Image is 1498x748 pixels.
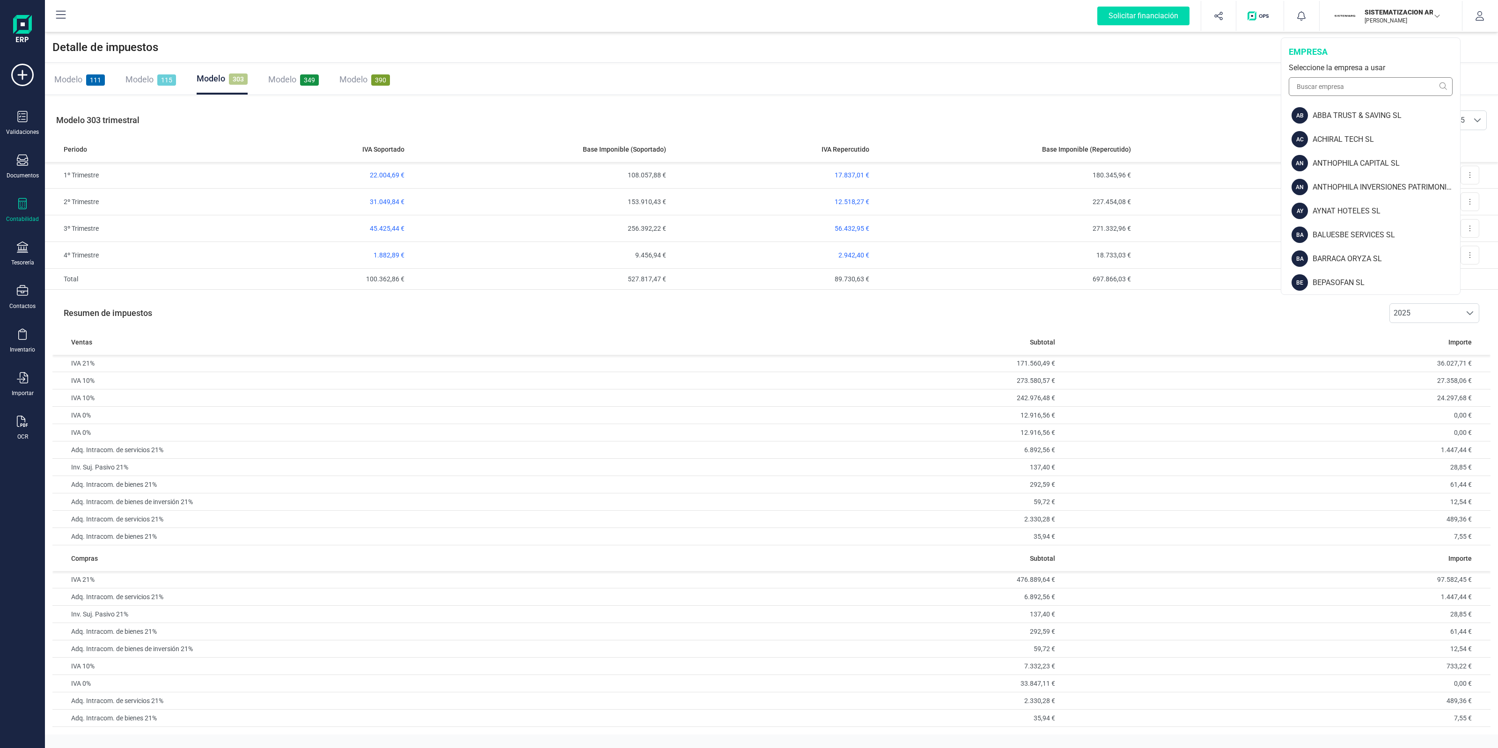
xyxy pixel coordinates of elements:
div: Solicitar financiación [1097,7,1190,25]
td: IVA 10% [52,389,628,407]
span: 56.432,95 € [835,225,869,232]
span: 17.837,01 € [835,171,869,179]
td: 1.447,44 € [1059,441,1491,459]
td: 0,00 € [1059,424,1491,441]
span: 22.004,69 € [370,171,404,179]
div: Documentos [7,172,39,179]
span: 115 [157,74,176,86]
td: 137,40 € [628,606,1059,623]
td: 6.892,56 € [628,588,1059,606]
td: 12.916,56 € [628,424,1059,441]
td: Inv. Suj. Pasivo 21% [52,459,628,476]
button: Solicitar financiación [1086,1,1201,31]
td: 697.866,03 € [873,269,1135,290]
td: 256.392,22 € [408,215,670,242]
td: 0,00 € [1059,407,1491,424]
td: 292,59 € [628,623,1059,640]
td: 292,59 € [628,476,1059,493]
span: Importe [1448,337,1472,347]
span: Subtotal [1030,554,1055,563]
button: SISISTEMATIZACION ARQUITECTONICA EN REFORMAS SL[PERSON_NAME] [1331,1,1451,31]
td: IVA 0% [52,407,628,424]
div: BA [1292,250,1308,267]
td: 33.847,11 € [628,675,1059,692]
td: 27.358,06 € [1059,372,1491,389]
span: Modelo [125,74,154,84]
td: Adq. Intracom. de bienes 21% [52,710,628,727]
td: Adq. Intracom. de servicios 21% [52,511,628,528]
td: 2.330,28 € [628,511,1059,528]
td: IVA 0% [52,424,628,441]
td: 4º Trimestre [45,242,190,269]
span: 390 [371,74,390,86]
td: 12,54 € [1059,493,1491,511]
td: 12,54 € [1059,640,1491,658]
div: Seleccione la empresa a usar [1289,62,1453,73]
div: AYNAT HOTELES SL [1313,205,1460,217]
span: IVA Repercutido [822,145,869,154]
td: Adq. Intracom. de servicios 21% [52,588,628,606]
td: 0,00 € [1059,675,1491,692]
div: BE [1292,274,1308,291]
span: 31.049,84 € [370,198,404,205]
td: 476.889,64 € [628,571,1059,588]
td: Adq. Intracom. de servicios 21% [52,441,628,459]
div: empresa [1289,45,1453,59]
td: 61,44 € [1059,476,1491,493]
td: 59,72 € [628,493,1059,511]
p: [PERSON_NAME] [1365,17,1439,24]
td: Adq. Intracom. de bienes de inversión 21% [52,640,628,658]
td: 1.059,51 € [1135,242,1382,269]
td: IVA 10% [52,372,628,389]
div: Tesorería [11,259,34,266]
td: 12.916,56 € [628,407,1059,424]
button: Logo de OPS [1242,1,1278,31]
input: Buscar empresa [1289,77,1453,96]
td: 227.454,08 € [873,189,1135,215]
span: Compras [71,554,98,563]
img: Logo de OPS [1248,11,1272,21]
td: IVA 10% [52,658,628,675]
td: 28,85 € [1059,459,1491,476]
div: Detalle de impuestos [45,32,1498,63]
span: 1.882,89 € [374,251,404,259]
td: 97.582,45 € [1059,571,1491,588]
td: 180.345,96 € [873,162,1135,189]
span: Modelo [339,74,367,84]
td: 61,44 € [1059,623,1491,640]
td: IVA 21% [52,355,628,372]
td: -10.632,23 € [1135,269,1382,290]
td: 242.976,48 € [628,389,1059,407]
span: 349 [300,74,319,86]
td: 271.332,96 € [873,215,1135,242]
span: 111 [86,74,105,86]
td: 153.910,43 € [408,189,670,215]
div: AN [1292,155,1308,171]
div: OCR [17,433,28,440]
div: AN [1292,179,1308,195]
span: Modelo [54,74,82,84]
div: Importar [12,389,34,397]
td: 171.560,49 € [628,355,1059,372]
span: Modelo [197,73,225,83]
div: Contactos [9,302,36,310]
td: Adq. Intracom. de bienes de inversión 21% [52,493,628,511]
span: IVA Soportado [362,145,404,154]
span: Base Imponible (Soportado) [583,145,666,154]
td: 6.892,56 € [628,441,1059,459]
span: Base Imponible (Repercutido) [1042,145,1131,154]
span: 100.362,86 € [366,275,404,283]
div: BEPASOFAN SL [1313,277,1460,288]
td: 28,85 € [1059,606,1491,623]
td: 35,94 € [628,528,1059,545]
td: 11.007,51 € [1135,215,1382,242]
td: 18.733,03 € [873,242,1135,269]
img: SI [1335,6,1355,26]
td: Total [45,269,190,290]
div: Contabilidad [6,215,39,223]
td: 733,22 € [1059,658,1491,675]
div: AB [1292,107,1308,124]
td: 1.447,44 € [1059,588,1491,606]
td: 273.580,57 € [628,372,1059,389]
div: AC [1292,131,1308,147]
